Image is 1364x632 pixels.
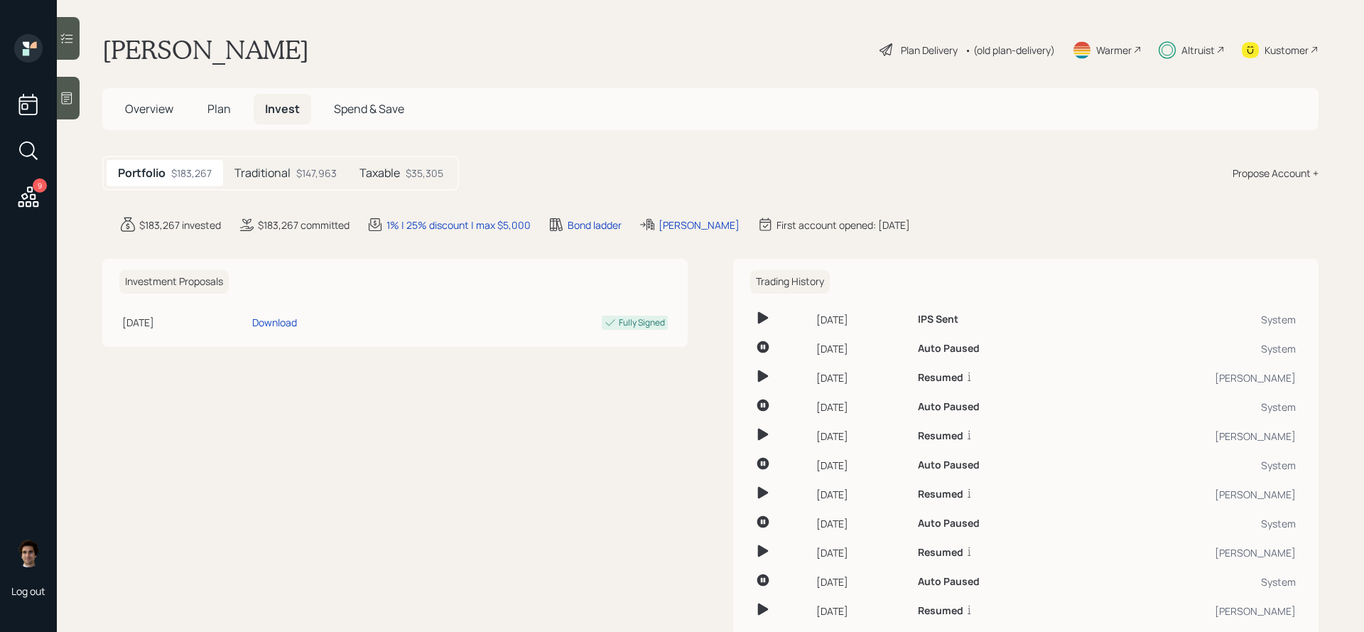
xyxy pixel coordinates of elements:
[816,370,906,385] div: [DATE]
[386,218,531,232] div: 1% | 25% discount | max $5,000
[1090,574,1296,589] div: System
[1090,604,1296,618] div: [PERSON_NAME]
[1090,458,1296,473] div: System
[119,270,229,294] h6: Investment Proposals
[1090,545,1296,560] div: [PERSON_NAME]
[816,516,906,531] div: [DATE]
[816,574,906,589] div: [DATE]
[359,166,400,180] h5: Taxable
[122,315,247,330] div: [DATE]
[139,218,221,232] div: $183,267 invested
[1090,370,1296,385] div: [PERSON_NAME]
[1090,429,1296,444] div: [PERSON_NAME]
[252,315,297,330] div: Download
[171,166,212,181] div: $183,267
[918,401,980,413] h6: Auto Paused
[568,218,622,232] div: Bond ladder
[296,166,337,181] div: $147,963
[918,372,963,384] h6: Resumed
[965,43,1055,58] div: • (old plan-delivery)
[918,314,958,326] h6: IPS Sent
[918,576,980,588] h6: Auto Paused
[776,218,910,232] div: First account opened: [DATE]
[207,101,231,117] span: Plan
[406,166,443,181] div: $35,305
[918,430,963,442] h6: Resumed
[102,34,309,65] h1: [PERSON_NAME]
[816,341,906,356] div: [DATE]
[125,101,173,117] span: Overview
[1090,516,1296,531] div: System
[918,518,980,530] h6: Auto Paused
[1181,43,1215,58] div: Altruist
[816,487,906,502] div: [DATE]
[33,178,47,193] div: 9
[118,166,166,180] h5: Portfolio
[265,101,300,117] span: Invest
[619,316,665,329] div: Fully Signed
[234,166,291,180] h5: Traditional
[11,584,45,598] div: Log out
[918,547,963,559] h6: Resumed
[258,218,350,232] div: $183,267 committed
[14,539,43,567] img: harrison-schaefer-headshot-2.png
[918,605,963,617] h6: Resumed
[816,312,906,327] div: [DATE]
[1090,487,1296,502] div: [PERSON_NAME]
[659,218,740,232] div: [PERSON_NAME]
[1233,166,1319,181] div: Propose Account +
[918,488,963,500] h6: Resumed
[1265,43,1309,58] div: Kustomer
[816,400,906,414] div: [DATE]
[816,458,906,473] div: [DATE]
[918,459,980,471] h6: Auto Paused
[816,545,906,560] div: [DATE]
[1090,400,1296,414] div: System
[1090,341,1296,356] div: System
[816,429,906,444] div: [DATE]
[750,270,830,294] h6: Trading History
[901,43,958,58] div: Plan Delivery
[1090,312,1296,327] div: System
[918,343,980,355] h6: Auto Paused
[816,604,906,618] div: [DATE]
[1096,43,1132,58] div: Warmer
[334,101,404,117] span: Spend & Save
